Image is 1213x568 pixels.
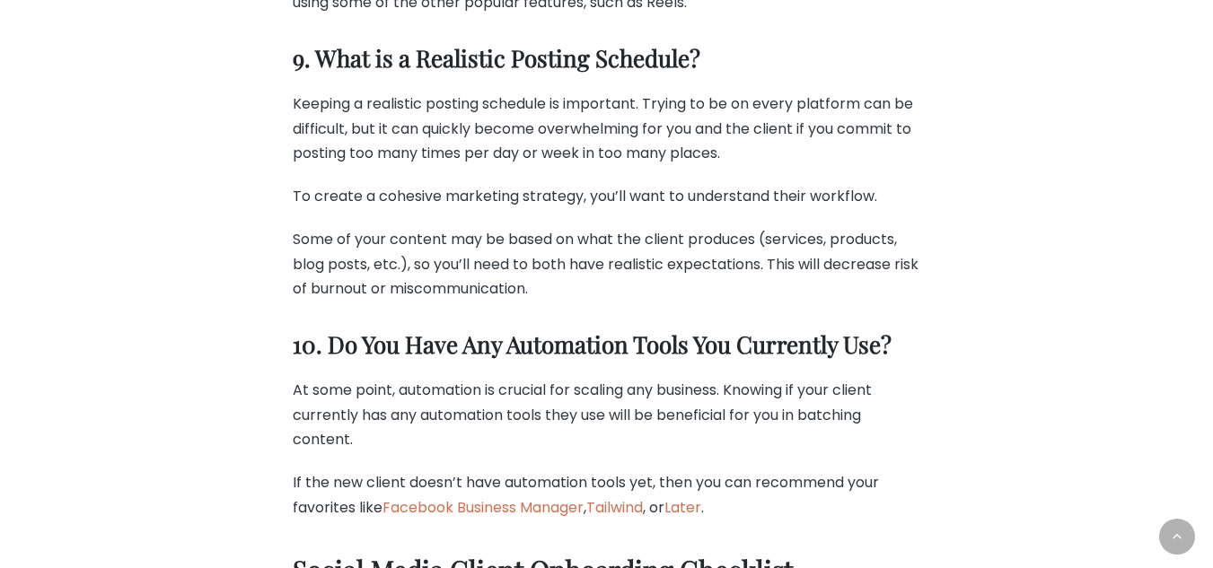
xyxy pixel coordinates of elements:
p: To create a cohesive marketing strategy, you’ll want to understand their workflow. [293,184,921,209]
h3: 9. What is a Realistic Posting Schedule? [293,44,921,74]
p: Keeping a realistic posting schedule is important. Trying to be on every platform can be difficul... [293,92,921,166]
a: Later [664,497,701,518]
a: Tailwind [586,497,643,518]
p: At some point, automation is crucial for scaling any business. Knowing if your client currently h... [293,378,921,452]
p: Some of your content may be based on what the client produces (services, products, blog posts, et... [293,227,921,301]
h3: 10. Do You Have Any Automation Tools You Currently Use? [293,330,921,360]
p: If the new client doesn’t have automation tools yet, then you can recommend your favorites like ,... [293,470,921,520]
a: Facebook Business Manager [382,497,584,518]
